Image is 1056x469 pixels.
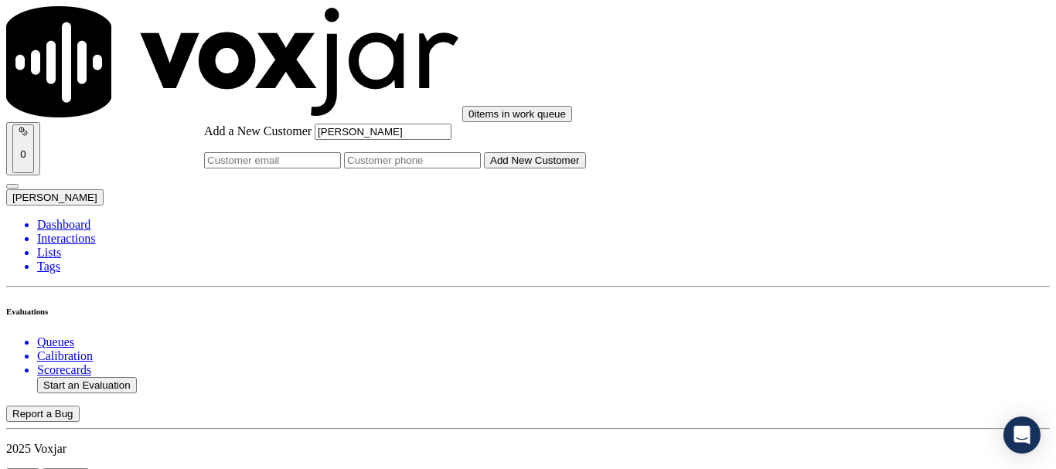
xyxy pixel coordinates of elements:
a: Scorecards [37,363,1050,377]
button: Add New Customer [484,152,586,168]
a: Lists [37,246,1050,260]
a: Interactions [37,232,1050,246]
span: [PERSON_NAME] [12,192,97,203]
input: Customer email [204,152,341,168]
button: 0 [12,124,34,173]
p: 0 [19,148,28,160]
div: Open Intercom Messenger [1003,416,1041,454]
button: 0items in work queue [462,106,572,122]
button: [PERSON_NAME] [6,189,104,206]
label: Add a New Customer [204,124,312,138]
button: 0 [6,122,40,175]
a: Calibration [37,349,1050,363]
a: Tags [37,260,1050,274]
a: Queues [37,335,1050,349]
button: Report a Bug [6,406,80,422]
button: Start an Evaluation [37,377,137,393]
a: Dashboard [37,218,1050,232]
p: 2025 Voxjar [6,442,1050,456]
img: voxjar logo [6,6,459,117]
h6: Evaluations [6,307,1050,316]
input: Customer phone [344,152,481,168]
input: Customer name [315,124,451,140]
